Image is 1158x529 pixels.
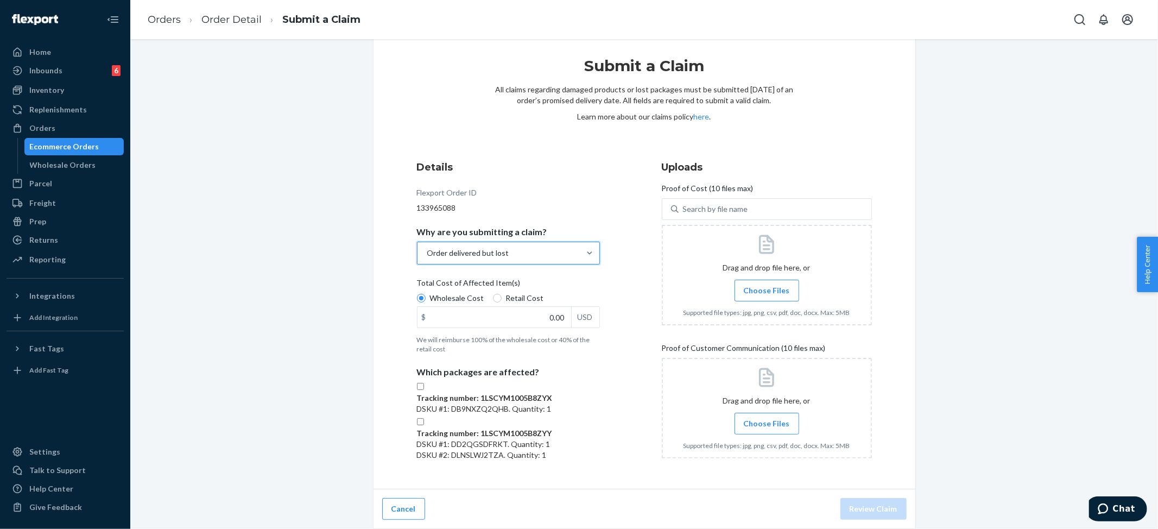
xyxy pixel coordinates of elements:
input: $USD [417,307,571,328]
button: Talk to Support [7,462,124,479]
span: Retail Cost [506,293,544,304]
div: Talk to Support [29,465,86,476]
div: Search by file name [683,204,748,215]
p: All claims regarding damaged products or lost packages must be submitted [DATE] of an order’s pro... [495,84,794,106]
input: Tracking number: 1LSCYM1005B8ZYYDSKU #1: DD2QGSDFRKT. Quantity: 1DSKU #2: DLNSLWJ2TZA. Quantity: 1 [417,418,424,425]
div: Flexport Order ID [417,187,477,203]
a: Inventory [7,81,124,99]
button: Open Search Box [1069,9,1091,30]
button: Help Center [1137,237,1158,292]
a: Wholesale Orders [24,156,124,174]
a: Add Fast Tag [7,362,124,379]
input: Wholesale Cost [417,294,426,303]
a: Orders [148,14,181,26]
div: Ecommerce Orders [30,141,99,152]
a: Freight [7,194,124,212]
span: Total Cost of Affected Item(s) [417,278,521,293]
button: Cancel [382,498,425,520]
input: Retail Cost [493,294,502,303]
a: Ecommerce Orders [24,138,124,155]
div: Parcel [29,178,52,189]
a: Replenishments [7,101,124,118]
h3: Uploads [662,160,872,174]
a: Returns [7,231,124,249]
button: Close Navigation [102,9,124,30]
img: Flexport logo [12,14,58,25]
a: Reporting [7,251,124,268]
a: Orders [7,119,124,137]
button: Open notifications [1093,9,1115,30]
span: Choose Files [744,418,790,429]
div: Replenishments [29,104,87,115]
span: Proof of Customer Communication (10 files max) [662,343,826,358]
p: DSKU #1: DD2QGSDFRKT. Quantity: 1 [417,439,552,450]
a: Home [7,43,124,61]
p: DSKU #1: DB9NXZQ2QHB. Quantity: 1 [417,404,553,414]
p: Tracking number: 1LSCYM1005B8ZYY [417,428,552,439]
div: Reporting [29,254,66,265]
div: Home [29,47,51,58]
div: 133965088 [417,203,600,213]
div: Returns [29,235,58,245]
div: Fast Tags [29,343,64,354]
a: Submit a Claim [282,14,360,26]
button: Give Feedback [7,499,124,516]
button: Review Claim [840,498,907,520]
div: Give Feedback [29,502,82,513]
div: Wholesale Orders [30,160,96,171]
span: Choose Files [744,285,790,296]
a: Prep [7,213,124,230]
div: Freight [29,198,56,209]
div: Orders [29,123,55,134]
h3: Details [417,160,600,174]
div: Add Integration [29,313,78,322]
a: Inbounds6 [7,62,124,79]
a: Order Detail [201,14,262,26]
a: here [694,112,710,121]
div: Integrations [29,291,75,301]
p: We will reimburse 100% of the wholesale cost or 40% of the retail cost [417,335,600,354]
iframe: Opens a widget where you can chat to one of our agents [1089,496,1147,524]
div: Prep [29,216,46,227]
div: Order delivered but lost [427,248,509,259]
a: Parcel [7,175,124,192]
div: Inbounds [29,65,62,76]
p: DSKU #2: DLNSLWJ2TZA. Quantity: 1 [417,450,552,461]
div: Add Fast Tag [29,366,68,375]
p: Which packages are affected? [417,367,540,377]
div: Help Center [29,483,73,494]
div: Settings [29,446,60,457]
h1: Submit a Claim [495,56,794,84]
div: USD [571,307,599,328]
p: Why are you submitting a claim? [417,226,547,237]
button: Open account menu [1117,9,1138,30]
p: Tracking number: 1LSCYM1005B8ZYX [417,393,553,404]
a: Help Center [7,480,124,497]
button: Fast Tags [7,340,124,357]
span: Wholesale Cost [430,293,484,304]
div: 6 [112,65,121,76]
span: Proof of Cost (10 files max) [662,183,754,198]
a: Add Integration [7,309,124,326]
ol: breadcrumbs [139,4,369,36]
a: Settings [7,443,124,461]
input: Tracking number: 1LSCYM1005B8ZYXDSKU #1: DB9NXZQ2QHB. Quantity: 1 [417,383,424,390]
div: $ [417,307,431,328]
div: Inventory [29,85,64,96]
button: Integrations [7,287,124,305]
p: Learn more about our claims policy . [495,111,794,122]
